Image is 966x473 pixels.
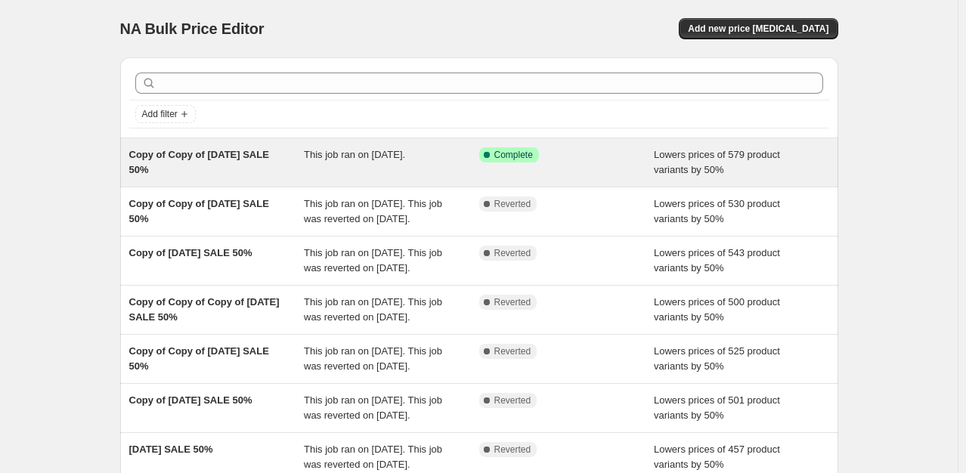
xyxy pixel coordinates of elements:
span: Lowers prices of 500 product variants by 50% [654,296,780,323]
span: Add filter [142,108,178,120]
span: Reverted [494,296,531,308]
span: NA Bulk Price Editor [120,20,265,37]
span: Lowers prices of 543 product variants by 50% [654,247,780,274]
span: Reverted [494,247,531,259]
span: Complete [494,149,533,161]
span: Copy of Copy of [DATE] SALE 50% [129,345,269,372]
span: This job ran on [DATE]. This job was reverted on [DATE]. [304,394,442,421]
span: Copy of [DATE] SALE 50% [129,394,252,406]
span: Copy of Copy of [DATE] SALE 50% [129,198,269,224]
span: Reverted [494,198,531,210]
span: Lowers prices of 457 product variants by 50% [654,444,780,470]
span: This job ran on [DATE]. This job was reverted on [DATE]. [304,198,442,224]
span: This job ran on [DATE]. This job was reverted on [DATE]. [304,247,442,274]
span: [DATE] SALE 50% [129,444,213,455]
span: Copy of Copy of [DATE] SALE 50% [129,149,269,175]
span: Reverted [494,444,531,456]
button: Add filter [135,105,196,123]
span: Copy of Copy of Copy of [DATE] SALE 50% [129,296,280,323]
span: Lowers prices of 525 product variants by 50% [654,345,780,372]
span: Reverted [494,394,531,407]
span: This job ran on [DATE]. This job was reverted on [DATE]. [304,296,442,323]
span: This job ran on [DATE]. This job was reverted on [DATE]. [304,345,442,372]
span: Reverted [494,345,531,357]
span: Add new price [MEDICAL_DATA] [688,23,828,35]
span: Lowers prices of 501 product variants by 50% [654,394,780,421]
span: Copy of [DATE] SALE 50% [129,247,252,258]
span: Lowers prices of 579 product variants by 50% [654,149,780,175]
span: Lowers prices of 530 product variants by 50% [654,198,780,224]
span: This job ran on [DATE]. This job was reverted on [DATE]. [304,444,442,470]
span: This job ran on [DATE]. [304,149,405,160]
button: Add new price [MEDICAL_DATA] [679,18,838,39]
